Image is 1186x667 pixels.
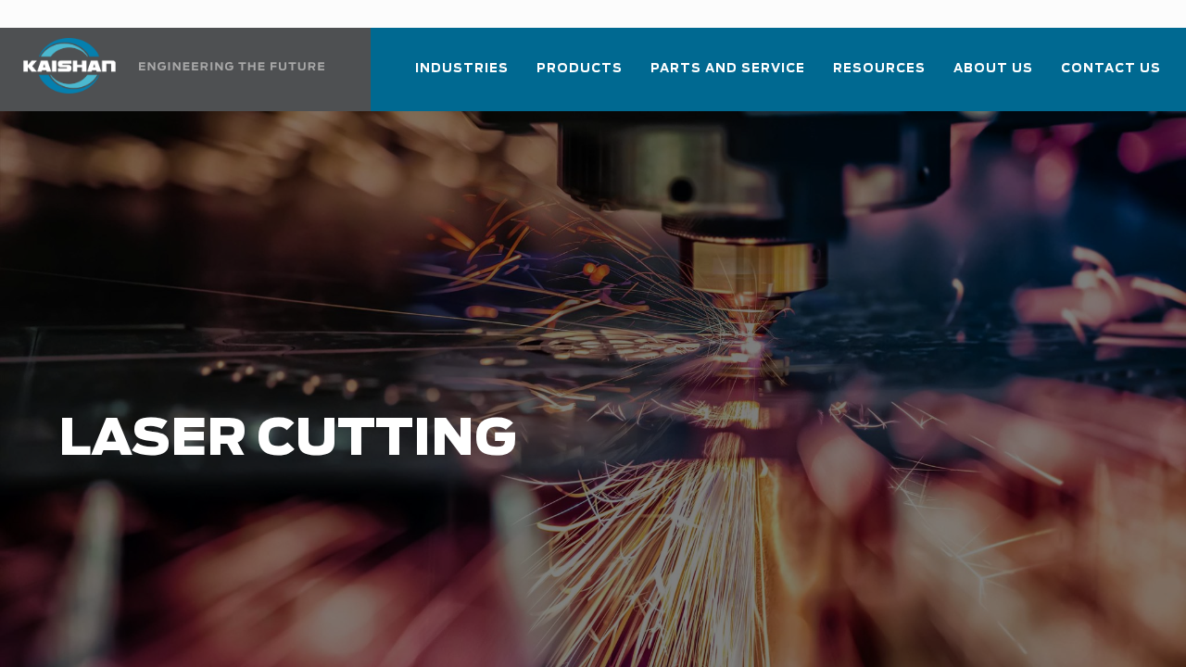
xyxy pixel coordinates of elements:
[833,44,926,107] a: Resources
[650,58,805,80] span: Parts and Service
[536,58,623,80] span: Products
[953,44,1033,107] a: About Us
[415,44,509,107] a: Industries
[536,44,623,107] a: Products
[953,58,1033,80] span: About Us
[650,44,805,107] a: Parts and Service
[415,58,509,80] span: Industries
[139,62,324,70] img: Engineering the future
[833,58,926,80] span: Resources
[58,411,945,469] h1: Laser Cutting
[1061,58,1161,80] span: Contact Us
[1061,44,1161,107] a: Contact Us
